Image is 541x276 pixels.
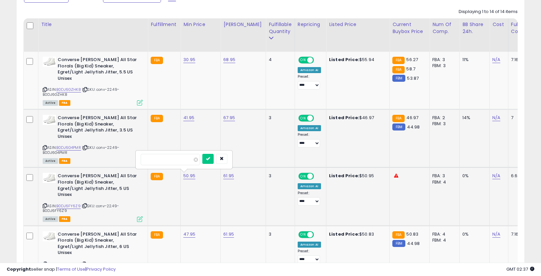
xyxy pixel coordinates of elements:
div: Current Buybox Price [392,21,427,35]
div: ASIN: [43,173,143,221]
div: 0% [462,173,484,179]
span: 56.27 [406,56,418,63]
b: Converse [PERSON_NAME] All Star Florals (Big Kid) Sneaker, Egret/Light Jellyfish Jitter, 5.5 US U... [58,57,139,83]
span: 58.7 [406,66,415,72]
div: Preset: [298,132,321,148]
a: N/A [492,173,500,179]
div: FBM: 3 [432,63,454,69]
small: FBM [392,123,405,130]
div: Preset: [298,191,321,206]
div: Listed Price [329,21,387,28]
span: 2025-09-18 02:37 GMT [506,266,534,272]
a: 47.95 [183,231,195,238]
a: B0DJ6FY6Z9 [56,203,81,209]
span: 53.87 [407,75,419,81]
span: | SKU: conv-22.49-B0DJ6GZHK8 [43,87,119,97]
small: FBA [392,115,405,122]
span: ON [299,115,307,121]
div: 7 [511,115,534,121]
div: 11% [462,57,484,63]
div: 7.16 [511,231,534,237]
div: Cost [492,21,505,28]
small: FBA [392,66,405,73]
div: Repricing [298,21,323,28]
span: OFF [313,174,323,179]
a: N/A [492,231,500,238]
div: [PERSON_NAME] [223,21,263,28]
small: FBA [151,115,163,122]
small: FBA [392,57,405,64]
small: FBM [392,75,405,82]
b: Listed Price: [329,114,359,121]
div: Fulfillment Cost [511,21,537,35]
div: FBA: 2 [432,115,454,121]
small: FBA [392,231,405,239]
img: 31ZjSTGRIzL._SL40_.jpg [43,115,56,125]
a: 68.95 [223,56,235,63]
span: ON [299,174,307,179]
div: seller snap | | [7,266,116,273]
span: | SKU: conv-22.49-B0DJ6FY6Z9 [43,203,119,213]
a: 50.95 [183,173,195,179]
div: Num of Comp. [432,21,457,35]
span: All listings currently available for purchase on Amazon [43,100,58,106]
span: 50.83 [406,231,418,237]
span: 44.98 [407,124,420,130]
div: FBM: 4 [432,237,454,243]
div: Title [41,21,145,28]
span: FBA [59,100,70,106]
div: FBM: 4 [432,179,454,185]
div: ASIN: [43,115,143,163]
div: $55.94 [329,57,384,63]
div: Preset: [298,74,321,89]
a: Privacy Policy [86,266,116,272]
div: Amazon AI [298,67,321,73]
b: Listed Price: [329,56,359,63]
a: 30.95 [183,56,195,63]
b: Listed Price: [329,231,359,237]
div: ASIN: [43,57,143,105]
span: FBA [59,216,70,222]
div: Min Price [183,21,218,28]
div: BB Share 24h. [462,21,487,35]
img: 31ZjSTGRIzL._SL40_.jpg [43,173,56,183]
div: FBA: 3 [432,57,454,63]
img: 31ZjSTGRIzL._SL40_.jpg [43,231,56,241]
span: 44.98 [407,240,420,247]
a: 67.95 [223,114,235,121]
a: Terms of Use [57,266,85,272]
a: 61.95 [223,173,234,179]
div: FBA: 4 [432,231,454,237]
span: All listings currently available for purchase on Amazon [43,216,58,222]
div: Displaying 1 to 14 of 14 items [459,9,518,15]
a: B0DJ6G4PMR [56,145,81,151]
div: $46.97 [329,115,384,121]
small: FBA [151,173,163,180]
small: FBM [392,240,405,247]
small: FBA [151,231,163,239]
span: All listings currently available for purchase on Amazon [43,158,58,164]
span: OFF [313,115,323,121]
span: ON [299,57,307,63]
span: OFF [313,232,323,237]
div: FBM: 3 [432,121,454,127]
div: 4 [269,57,289,63]
span: | SKU: conv-22.49-B0DJ6G4PMR [43,145,119,155]
div: Preset: [298,249,321,264]
b: Listed Price: [329,173,359,179]
b: Converse [PERSON_NAME] All Star Florals (Big Kid) Sneaker, Egret/Light Jellyfish Jitter, 6 US Unisex [58,231,139,258]
div: 3 [269,231,289,237]
strong: Copyright [7,266,31,272]
span: ON [299,232,307,237]
b: Converse [PERSON_NAME] All Star Florals (Big Kid) Sneaker, Egret/Light Jellyfish Jitter, 3.5 US U... [58,115,139,141]
a: 41.95 [183,114,194,121]
a: N/A [492,56,500,63]
div: 6.62 [511,173,534,179]
small: FBA [151,57,163,64]
div: Amazon AI [298,242,321,248]
div: 3 [269,115,289,121]
div: Amazon AI [298,125,321,131]
div: 14% [462,115,484,121]
span: FBA [59,158,70,164]
div: Fulfillment [151,21,178,28]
